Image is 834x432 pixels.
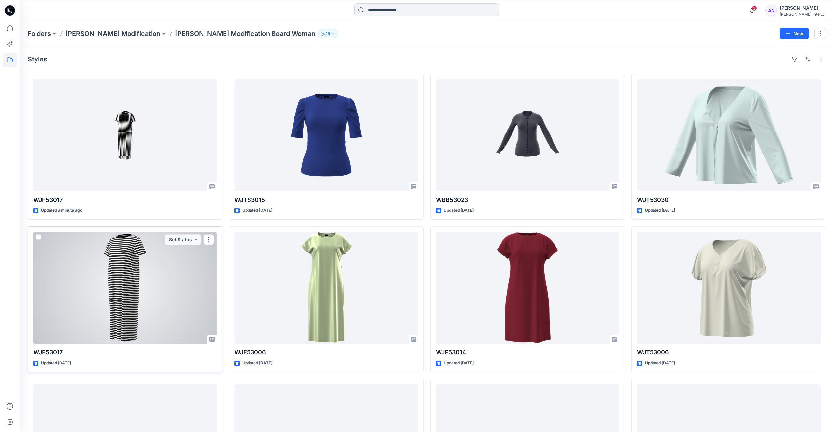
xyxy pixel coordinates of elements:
p: [PERSON_NAME] Modification Board Woman [175,29,315,38]
p: WJF53006 [234,348,418,357]
p: Updated [DATE] [645,207,675,214]
a: [PERSON_NAME] Modification [65,29,160,38]
p: Updated [DATE] [444,360,474,367]
a: WJT53006 [637,232,821,344]
p: Updated [DATE] [242,360,272,367]
p: WJF53014 [436,348,619,357]
button: 15 [318,29,338,38]
p: WJT53006 [637,348,821,357]
h4: Styles [28,55,47,63]
p: 15 [326,30,330,37]
p: WJTS3015 [234,195,418,204]
p: WBB53023 [436,195,619,204]
p: Updated [DATE] [242,207,272,214]
a: WJF53006 [234,232,418,344]
p: Updated a minute ago [41,207,82,214]
p: Updated [DATE] [645,360,675,367]
div: [PERSON_NAME] [780,4,826,12]
a: WJTS3015 [234,79,418,191]
a: WJF53017 [33,79,217,191]
p: WJT53030 [637,195,821,204]
span: 3 [752,6,757,11]
button: New [780,28,809,39]
p: Updated [DATE] [444,207,474,214]
p: WJF53017 [33,195,217,204]
p: Updated [DATE] [41,360,71,367]
a: Folders [28,29,51,38]
a: WBB53023 [436,79,619,191]
a: WJF53017 [33,232,217,344]
div: AN [765,5,777,16]
p: WJF53017 [33,348,217,357]
a: WJF53014 [436,232,619,344]
a: WJT53030 [637,79,821,191]
div: [PERSON_NAME] International [780,12,826,17]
